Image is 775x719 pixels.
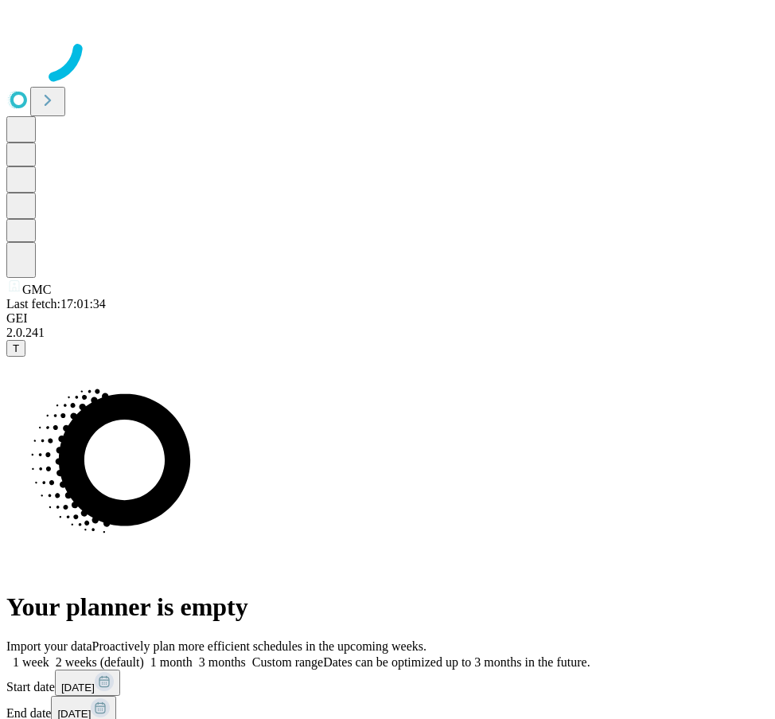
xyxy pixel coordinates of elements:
[252,655,323,669] span: Custom range
[199,655,246,669] span: 3 months
[6,311,769,326] div: GEI
[13,342,19,354] span: T
[6,340,25,357] button: T
[22,283,51,296] span: GMC
[13,655,49,669] span: 1 week
[6,297,106,311] span: Last fetch: 17:01:34
[61,682,95,694] span: [DATE]
[6,326,769,340] div: 2.0.241
[6,592,769,622] h1: Your planner is empty
[6,670,769,696] div: Start date
[92,639,426,653] span: Proactively plan more efficient schedules in the upcoming weeks.
[6,639,92,653] span: Import your data
[150,655,193,669] span: 1 month
[323,655,590,669] span: Dates can be optimized up to 3 months in the future.
[55,670,120,696] button: [DATE]
[56,655,144,669] span: 2 weeks (default)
